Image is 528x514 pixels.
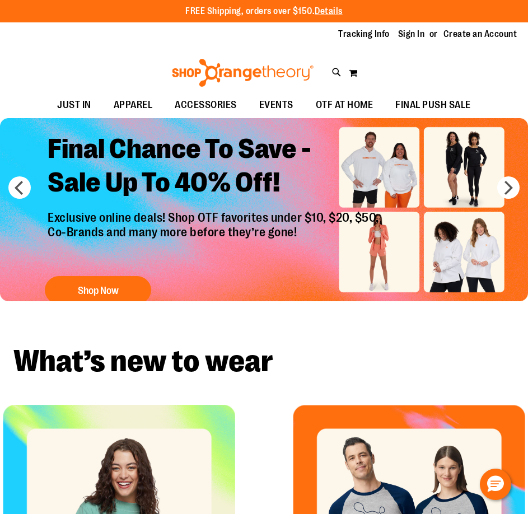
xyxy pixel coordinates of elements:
h2: What’s new to wear [13,346,515,377]
span: ACCESSORIES [175,92,237,118]
button: next [497,176,520,199]
button: prev [8,176,31,199]
h2: Final Chance To Save - Sale Up To 40% Off! [39,124,390,211]
p: FREE Shipping, orders over $150. [185,5,343,18]
span: EVENTS [259,92,293,118]
a: APPAREL [102,92,164,118]
a: Sign In [398,28,425,40]
img: Shop Orangetheory [170,59,315,87]
a: ACCESSORIES [163,92,248,118]
a: FINAL PUSH SALE [384,92,482,118]
span: JUST IN [57,92,91,118]
a: OTF AT HOME [305,92,385,118]
a: Details [315,6,343,16]
a: Tracking Info [338,28,390,40]
button: Shop Now [45,276,151,304]
span: FINAL PUSH SALE [395,92,471,118]
button: Hello, have a question? Let’s chat. [480,469,511,500]
span: APPAREL [114,92,153,118]
a: JUST IN [46,92,102,118]
a: EVENTS [248,92,305,118]
span: OTF AT HOME [316,92,373,118]
p: Exclusive online deals! Shop OTF favorites under $10, $20, $50, Co-Brands and many more before th... [39,211,390,265]
a: Create an Account [443,28,517,40]
a: Final Chance To Save -Sale Up To 40% Off! Exclusive online deals! Shop OTF favorites under $10, $... [39,124,390,310]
